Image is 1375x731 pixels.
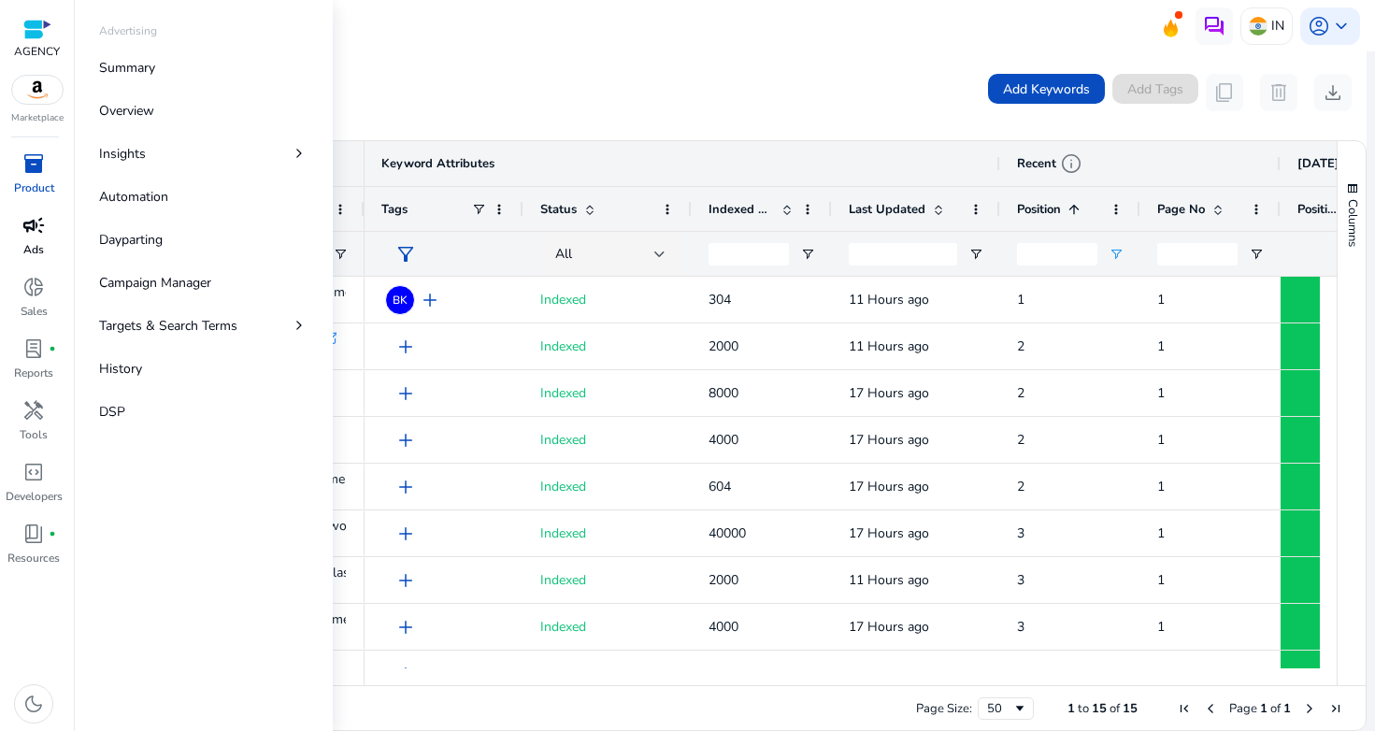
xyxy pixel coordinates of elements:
[1060,152,1082,175] span: info
[381,155,494,172] span: Keyword Attributes
[1260,700,1268,717] span: 1
[49,530,56,537] span: fiber_manual_record
[1308,15,1330,37] span: account_circle
[21,303,48,320] p: Sales
[540,337,586,355] span: Indexed
[1270,700,1281,717] span: of
[709,431,738,449] span: 4000
[23,241,44,258] p: Ads
[849,337,929,355] span: 11 Hours ago
[99,316,237,336] p: Targets & Search Terms
[394,336,417,358] span: add
[1157,201,1205,218] span: Page No
[14,365,53,381] p: Reports
[99,144,146,164] p: Insights
[394,382,417,405] span: add
[22,399,45,422] span: handyman
[1067,700,1075,717] span: 1
[22,214,45,236] span: campaign
[20,426,48,443] p: Tools
[1078,700,1089,717] span: to
[99,101,154,121] p: Overview
[290,144,308,163] span: chevron_right
[49,345,56,352] span: fiber_manual_record
[1017,152,1082,175] div: Recent
[709,201,774,218] span: Indexed Products
[1110,700,1120,717] span: of
[1017,478,1024,495] span: 2
[1157,524,1165,542] span: 1
[394,663,417,685] span: add
[1271,9,1284,42] p: IN
[849,201,925,218] span: Last Updated
[22,152,45,175] span: inventory_2
[22,693,45,715] span: dark_mode
[1157,571,1165,589] span: 1
[540,291,586,308] span: Indexed
[22,276,45,298] span: donut_small
[14,43,60,60] p: AGENCY
[1017,291,1024,308] span: 1
[1017,384,1024,402] span: 2
[1177,701,1192,716] div: First Page
[381,201,408,218] span: Tags
[800,247,815,262] button: Open Filter Menu
[1203,701,1218,716] div: Previous Page
[99,22,157,39] p: Advertising
[99,402,125,422] p: DSP
[22,461,45,483] span: code_blocks
[1314,74,1352,111] button: download
[1297,201,1337,218] span: Position
[849,384,929,402] span: 17 Hours ago
[1157,618,1165,636] span: 1
[1330,15,1353,37] span: keyboard_arrow_down
[11,111,64,125] p: Marketplace
[394,243,417,265] span: filter_alt
[1003,79,1090,99] span: Add Keywords
[22,523,45,545] span: book_4
[540,201,577,218] span: Status
[709,524,746,542] span: 40000
[1344,199,1361,247] span: Columns
[1017,201,1061,218] span: Position
[968,247,983,262] button: Open Filter Menu
[419,289,441,311] span: add
[849,291,929,308] span: 11 Hours ago
[99,273,211,293] p: Campaign Manager
[709,337,738,355] span: 2000
[916,700,972,717] div: Page Size:
[1157,665,1165,682] span: 1
[1017,618,1024,636] span: 3
[290,316,308,335] span: chevron_right
[1017,337,1024,355] span: 2
[1157,291,1165,308] span: 1
[394,476,417,498] span: add
[849,571,929,589] span: 11 Hours ago
[540,384,586,402] span: Indexed
[1123,700,1138,717] span: 15
[1157,384,1165,402] span: 1
[1017,571,1024,589] span: 3
[540,524,586,542] span: Indexed
[540,478,586,495] span: Indexed
[7,550,60,566] p: Resources
[99,58,155,78] p: Summary
[1283,700,1291,717] span: 1
[1302,701,1317,716] div: Next Page
[99,359,142,379] p: History
[849,665,929,682] span: 22 Hours ago
[1017,243,1097,265] input: Position Filter Input
[709,571,738,589] span: 2000
[978,697,1034,720] div: Page Size
[849,524,929,542] span: 17 Hours ago
[1328,701,1343,716] div: Last Page
[709,384,738,402] span: 8000
[1092,700,1107,717] span: 15
[987,700,1012,717] div: 50
[849,618,929,636] span: 17 Hours ago
[12,76,63,104] img: amazon.svg
[849,478,929,495] span: 17 Hours ago
[22,337,45,360] span: lab_profile
[1157,431,1165,449] span: 1
[1297,155,1339,172] span: [DATE]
